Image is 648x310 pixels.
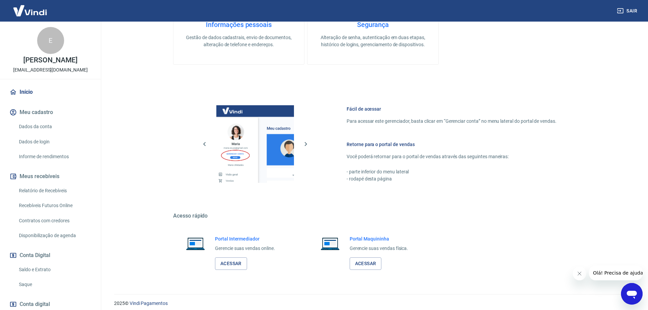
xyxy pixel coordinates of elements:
[37,27,64,54] div: E
[184,34,293,48] p: Gestão de dados cadastrais, envio de documentos, alteração de telefone e endereços.
[8,169,93,184] button: Meus recebíveis
[350,245,408,252] p: Gerencie suas vendas física.
[23,57,77,64] p: [PERSON_NAME]
[130,301,168,306] a: Vindi Pagamentos
[347,153,557,160] p: Você poderá retornar para o portal de vendas através das seguintes maneiras:
[20,300,50,309] span: Conta digital
[347,141,557,148] h6: Retorne para o portal de vendas
[16,135,93,149] a: Dados de login
[8,0,52,21] img: Vindi
[8,248,93,263] button: Conta Digital
[347,118,557,125] p: Para acessar este gerenciador, basta clicar em “Gerenciar conta” no menu lateral do portal de ven...
[216,105,294,183] img: Imagem da dashboard mostrando o botão de gerenciar conta na sidebar no lado esquerdo
[621,283,643,305] iframe: Botão para abrir a janela de mensagens
[16,184,93,198] a: Relatório de Recebíveis
[573,267,586,280] iframe: Fechar mensagem
[4,5,57,10] span: Olá! Precisa de ajuda?
[616,5,640,17] button: Sair
[16,278,93,291] a: Saque
[347,106,557,112] h6: Fácil de acessar
[316,235,344,252] img: Imagem de um notebook aberto
[215,235,275,242] h6: Portal Intermediador
[589,265,643,280] iframe: Mensagem da empresa
[215,257,247,270] a: Acessar
[215,245,275,252] p: Gerencie suas vendas online.
[16,229,93,243] a: Disponibilização de agenda
[318,21,427,29] h4: Segurança
[13,66,88,74] p: [EMAIL_ADDRESS][DOMAIN_NAME]
[350,257,382,270] a: Acessar
[347,168,557,175] p: - parte inferior do menu lateral
[184,21,293,29] h4: Informações pessoais
[318,34,427,48] p: Alteração de senha, autenticação em duas etapas, histórico de logins, gerenciamento de dispositivos.
[16,150,93,164] a: Informe de rendimentos
[181,235,210,252] img: Imagem de um notebook aberto
[350,235,408,242] h6: Portal Maquininha
[114,300,632,307] p: 2025 ©
[8,105,93,120] button: Meu cadastro
[16,214,93,228] a: Contratos com credores
[8,85,93,100] a: Início
[173,213,573,219] h5: Acesso rápido
[16,120,93,134] a: Dados da conta
[16,199,93,213] a: Recebíveis Futuros Online
[347,175,557,182] p: - rodapé desta página
[16,263,93,277] a: Saldo e Extrato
